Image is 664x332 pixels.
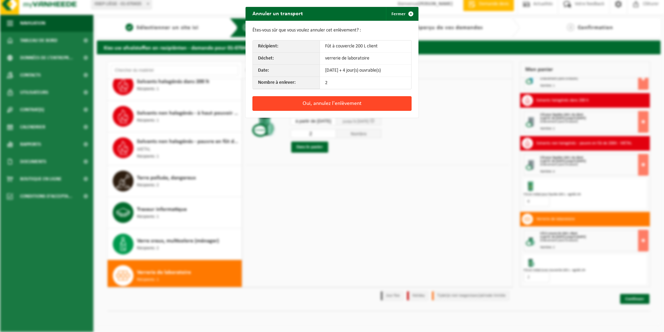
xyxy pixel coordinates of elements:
[320,53,411,65] td: verrerie de laboratoire
[252,28,412,33] p: Êtes-vous sûr que vous voulez annuler cet enlèvement? :
[252,96,412,111] button: Oui, annulez l'enlèvement
[253,41,320,53] th: Récipient:
[320,65,411,77] td: [DATE] + 4 jour(s) ouvrable(s)
[253,53,320,65] th: Déchet:
[320,77,411,89] td: 2
[253,77,320,89] th: Nombre à enlever:
[246,7,310,20] h2: Annuler un transport
[320,41,411,53] td: Fût à couvercle 200 L client
[253,65,320,77] th: Date:
[386,7,418,21] button: Fermer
